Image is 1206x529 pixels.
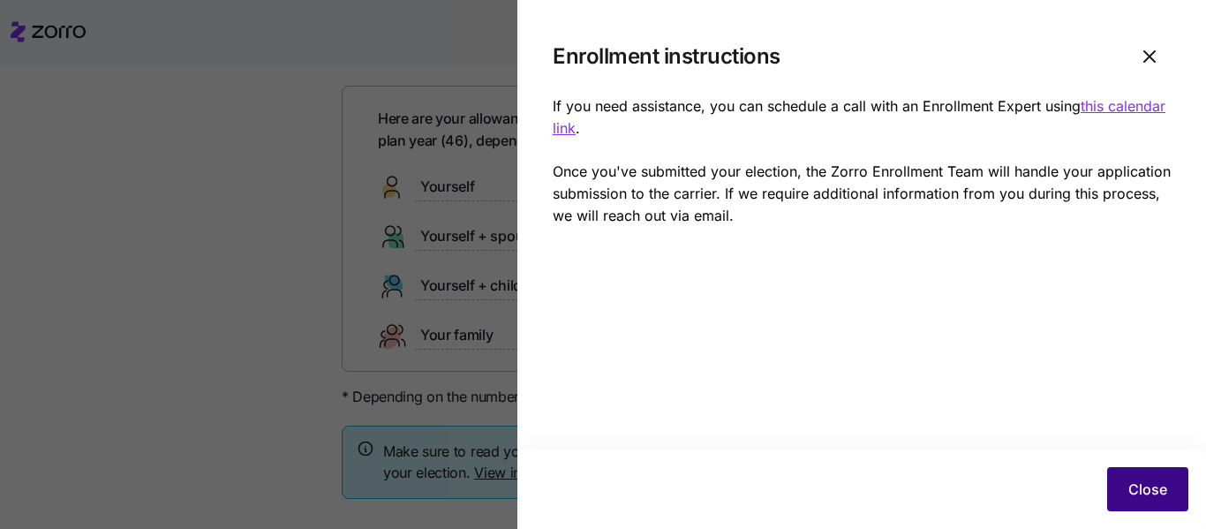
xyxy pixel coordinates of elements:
[553,42,1114,70] h1: Enrollment instructions
[1128,479,1167,500] span: Close
[1107,467,1188,511] button: Close
[553,95,1171,227] p: If you need assistance, you can schedule a call with an Enrollment Expert using . Once you've sub...
[553,97,1165,137] a: this calendar link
